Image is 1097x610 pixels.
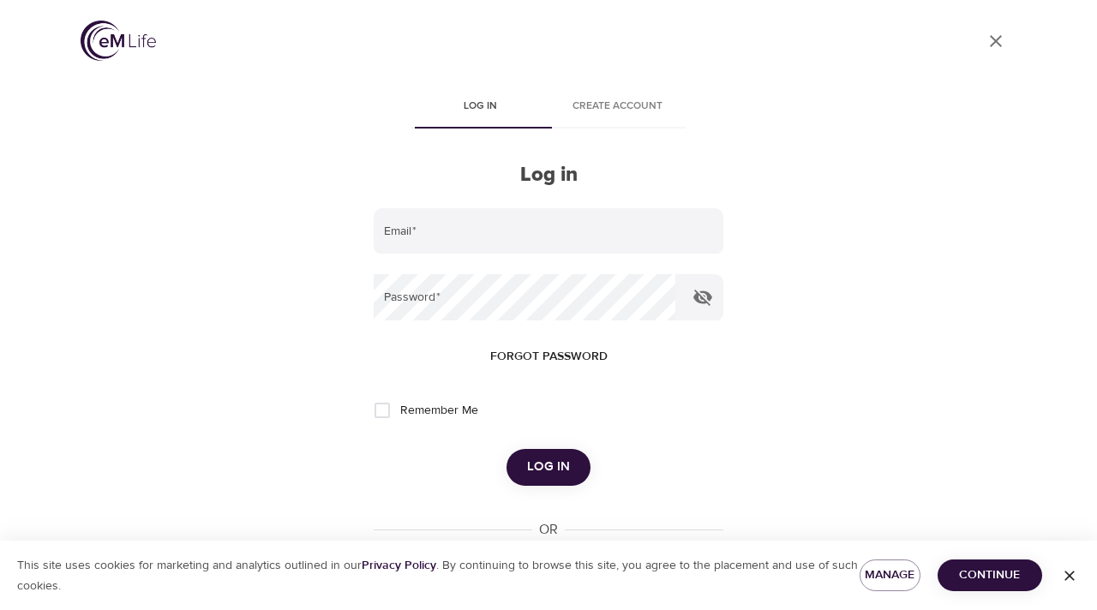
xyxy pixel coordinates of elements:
[374,87,723,129] div: disabled tabs example
[490,346,608,368] span: Forgot password
[483,341,614,373] button: Forgot password
[527,456,570,478] span: Log in
[860,559,920,591] button: Manage
[507,449,590,485] button: Log in
[400,402,478,420] span: Remember Me
[422,98,538,116] span: Log in
[951,565,1028,586] span: Continue
[374,163,723,188] h2: Log in
[975,21,1016,62] a: close
[559,98,675,116] span: Create account
[81,21,156,61] img: logo
[873,565,907,586] span: Manage
[938,559,1042,591] button: Continue
[532,520,565,540] div: OR
[362,558,436,573] a: Privacy Policy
